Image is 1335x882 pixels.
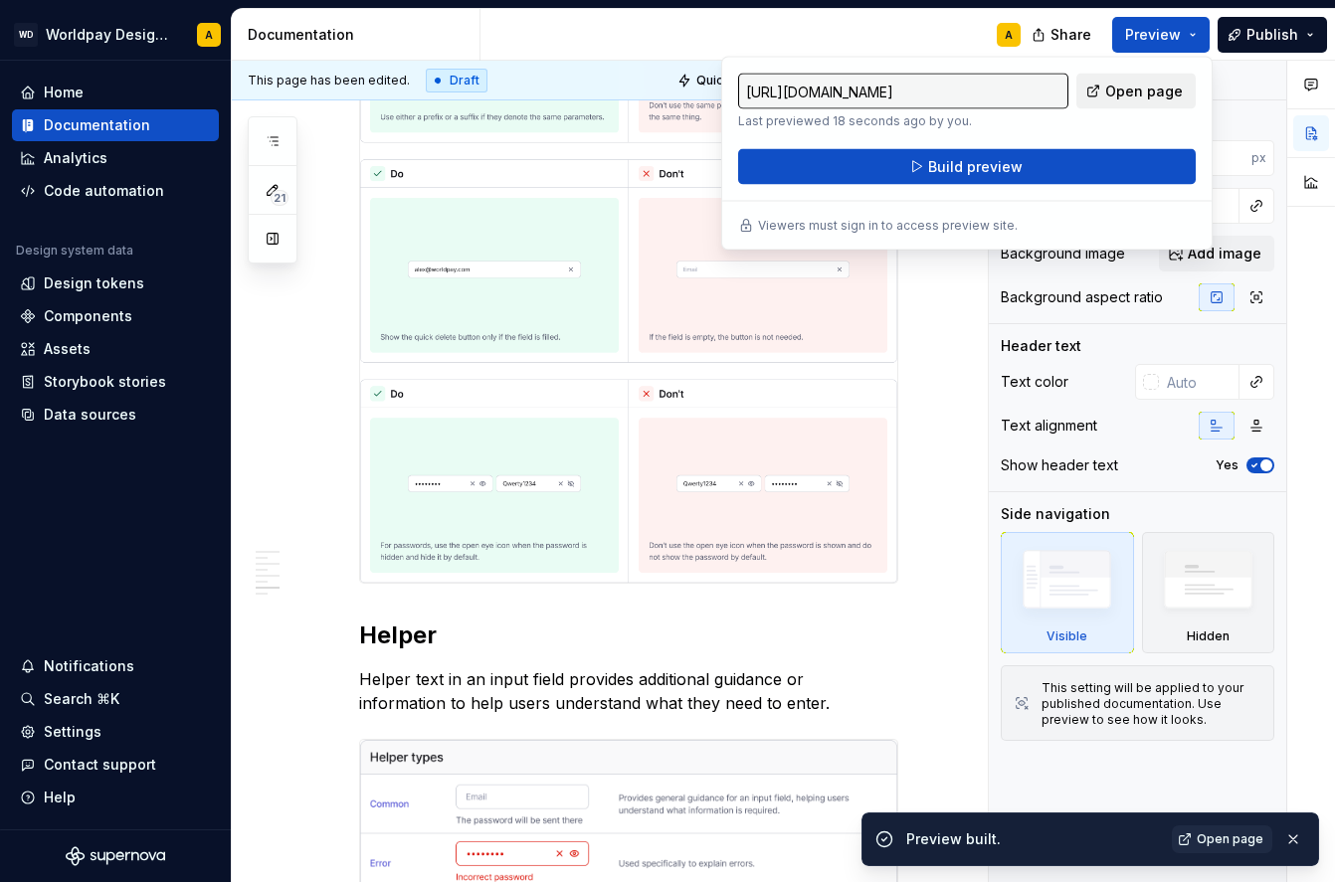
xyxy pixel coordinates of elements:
a: Analytics [12,142,219,174]
a: Code automation [12,175,219,207]
div: Contact support [44,755,156,775]
svg: Supernova Logo [66,846,165,866]
div: Draft [426,69,487,92]
span: This page has been edited. [248,73,410,88]
div: Visible [1001,532,1134,653]
button: Build preview [738,149,1196,185]
p: px [1251,150,1266,166]
input: Auto [1175,140,1251,176]
button: Publish [1218,17,1327,53]
span: Share [1050,25,1091,45]
div: A [205,27,213,43]
span: Publish [1246,25,1298,45]
button: Share [1022,17,1104,53]
div: WD [14,23,38,47]
div: Side navigation [1001,504,1110,524]
span: Open page [1197,831,1263,847]
div: Assets [44,339,91,359]
input: Auto [1159,364,1240,400]
a: Open page [1076,74,1196,109]
div: Notifications [44,656,134,676]
div: Code automation [44,181,164,201]
div: Storybook stories [44,372,166,392]
button: Quick preview [671,67,791,94]
div: Data sources [44,405,136,425]
div: Background image [1001,244,1125,264]
div: Search ⌘K [44,689,119,709]
div: Preview built. [906,829,1160,849]
button: Add image [1159,236,1274,271]
div: Documentation [248,25,472,45]
div: Settings [44,722,101,742]
div: Hidden [1187,628,1230,644]
a: Home [12,77,219,108]
div: Documentation [44,115,150,135]
button: Contact support [12,749,219,781]
span: Add image [1188,244,1261,264]
div: Text alignment [1001,416,1097,436]
a: Data sources [12,399,219,431]
a: Storybook stories [12,366,219,398]
a: Design tokens [12,267,219,299]
span: Build preview [928,157,1023,177]
div: Background aspect ratio [1001,287,1163,307]
h2: Helper [359,619,898,651]
a: Components [12,300,219,332]
p: Helper text in an input field provides additional guidance or information to help users understan... [359,667,898,715]
div: Analytics [44,148,107,168]
div: Help [44,788,76,807]
span: Preview [1125,25,1181,45]
div: Worldpay Design System [46,25,173,45]
button: Help [12,782,219,813]
button: Preview [1112,17,1210,53]
div: Home [44,83,84,102]
div: Hidden [1142,532,1275,653]
div: Design tokens [44,273,144,293]
span: Quick preview [696,73,782,88]
div: Text color [1001,372,1068,392]
a: Settings [12,716,219,748]
a: Documentation [12,109,219,141]
button: Search ⌘K [12,683,219,715]
p: Last previewed 18 seconds ago by you. [738,113,1068,129]
div: A [1005,27,1013,43]
div: Header text [1001,336,1081,356]
div: Design system data [16,243,133,259]
a: Assets [12,333,219,365]
a: Open page [1172,825,1272,853]
span: Open page [1105,82,1183,101]
div: Visible [1047,628,1087,644]
span: 21 [271,190,288,206]
div: Show header text [1001,455,1118,475]
label: Yes [1216,457,1239,473]
div: Components [44,306,132,326]
button: WDWorldpay Design SystemA [4,13,227,56]
button: Notifications [12,650,219,682]
p: Viewers must sign in to access preview site. [758,218,1018,234]
div: This setting will be applied to your published documentation. Use preview to see how it looks. [1042,680,1261,728]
